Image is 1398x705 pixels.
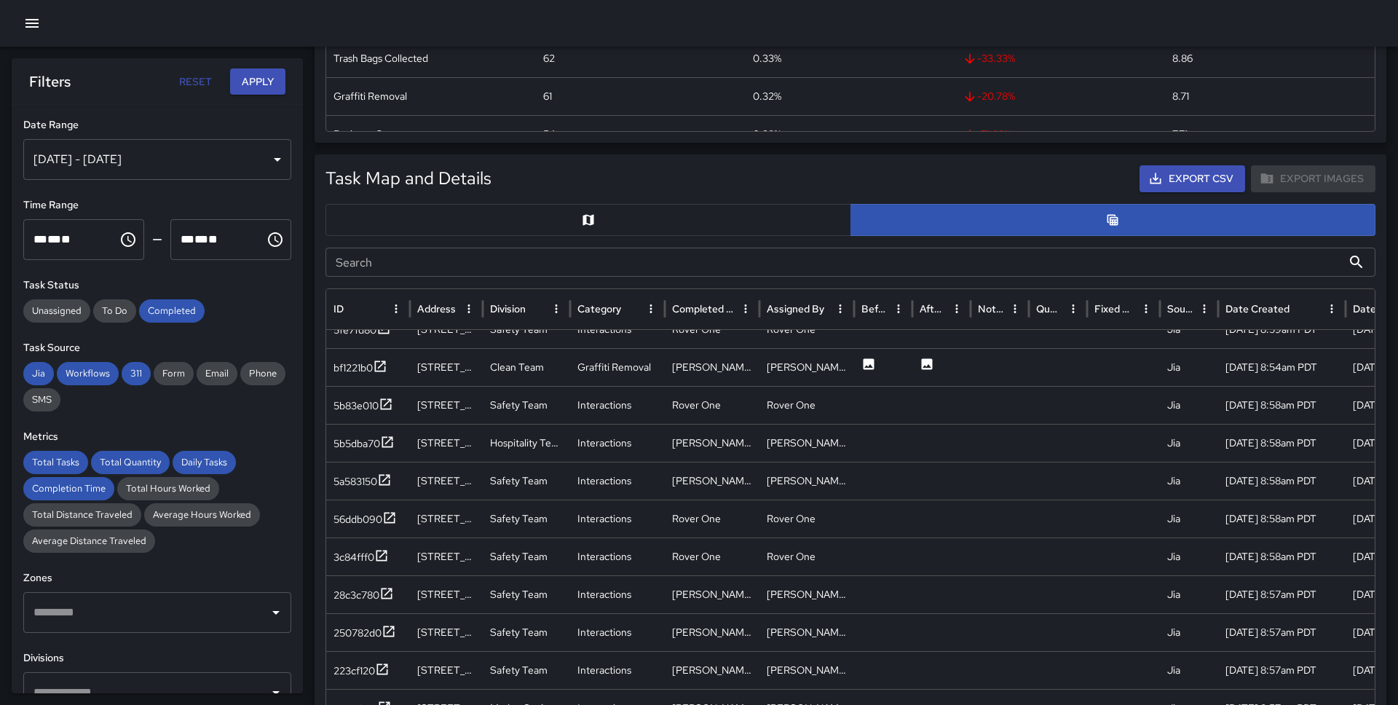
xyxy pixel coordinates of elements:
div: Business Contact [326,115,536,153]
h6: Task Status [23,277,291,294]
div: 548 Market Street [410,500,483,537]
div: Interactions [570,424,665,462]
div: 8.71 [1165,77,1375,115]
div: Safety Team [483,651,570,689]
div: Interactions [570,651,665,689]
div: 10/6/2025, 8:57am PDT [1218,613,1346,651]
div: Brittany Williams [665,651,759,689]
div: 3c84fff0 [333,550,374,564]
div: bf1221b0 [333,361,373,375]
div: Fixed Asset [1094,302,1134,315]
div: Safety Team [483,462,570,500]
h6: Filters [29,70,71,93]
button: 28c3c780 [333,586,394,604]
div: 250782d0 [333,626,382,640]
h6: Metrics [23,429,291,445]
div: 5b5dba70 [333,436,380,451]
div: Brittany Williams [759,462,854,500]
span: Form [154,366,194,381]
span: Total Quantity [91,455,170,470]
button: Open [266,682,286,703]
button: 5b5dba70 [333,435,395,453]
span: Daily Tasks [173,455,236,470]
div: 5b83e010 [333,398,379,413]
div: 0.32% [746,77,955,115]
div: 311 [122,362,151,385]
div: Total Tasks [23,451,88,474]
div: Rover One [665,500,759,537]
button: Open [266,602,286,623]
div: Unassigned [23,299,90,323]
span: SMS [23,393,60,407]
div: 10/6/2025, 8:57am PDT [1218,651,1346,689]
div: SMS [23,388,60,411]
span: To Do [93,304,136,318]
span: Total Tasks [23,455,88,470]
button: Fixed Asset column menu [1136,299,1156,319]
div: Jia [1160,651,1218,689]
div: Source [1167,302,1193,315]
span: Minutes [194,234,208,245]
div: Safety Team [483,575,570,613]
div: 5a583150 [333,474,377,489]
div: Chris Hoffman [759,424,854,462]
button: ID column menu [386,299,406,319]
svg: Table [1105,213,1120,227]
div: 548 Market Street [410,537,483,575]
div: 28c3c780 [333,588,379,602]
h6: Divisions [23,650,291,666]
button: Category column menu [641,299,661,319]
div: After Photo [920,302,945,315]
div: Before Photo [861,302,887,315]
div: 7.71 [1165,115,1375,153]
div: Brittany Williams [665,575,759,613]
div: Quantity [1036,302,1062,315]
div: Completed [139,299,205,323]
button: 3c84fff0 [333,548,389,567]
div: Jia [1160,386,1218,424]
div: Graffiti Removal [570,348,665,386]
button: After Photo column menu [947,299,967,319]
button: Choose time, selected time is 12:00 AM [114,225,143,254]
span: Jia [23,366,54,381]
span: Minutes [47,234,61,245]
span: Hours [33,234,47,245]
div: Hospitality Team [483,424,570,462]
div: 0.28% [746,115,955,153]
button: Address column menu [459,299,479,319]
div: Notes [978,302,1003,315]
div: 124 Market Street [410,462,483,500]
button: Reset [172,68,218,95]
div: Phone [240,362,285,385]
button: 5fe7fd80 [333,321,391,339]
span: Phone [240,366,285,381]
button: Completed By column menu [735,299,756,319]
button: Map [325,204,851,236]
div: 8.86 [1165,39,1375,77]
h6: Task Source [23,340,291,356]
button: bf1221b0 [333,359,387,377]
svg: Map [581,213,596,227]
div: 10/6/2025, 8:58am PDT [1218,386,1346,424]
div: Interactions [570,386,665,424]
div: Brittany Williams [665,613,759,651]
div: [DATE] - [DATE] [23,139,291,180]
div: 0.33% [746,39,955,77]
div: Average Hours Worked [144,503,260,527]
span: 311 [122,366,151,381]
div: Jia [1160,462,1218,500]
div: Interactions [570,537,665,575]
span: Total Distance Traveled [23,508,141,522]
span: Unassigned [23,304,90,318]
div: 10/6/2025, 8:58am PDT [1218,537,1346,575]
div: Melvin Portillo [759,348,854,386]
div: Form [154,362,194,385]
button: Date Created column menu [1322,299,1342,319]
div: 124 Market Street [410,575,483,613]
span: Meridiem [61,234,71,245]
div: Trash Bags Collected [326,39,536,77]
div: Graffiti Removal [326,77,536,115]
span: Completed [139,304,205,318]
button: Apply [230,68,285,95]
div: Rover One [665,386,759,424]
